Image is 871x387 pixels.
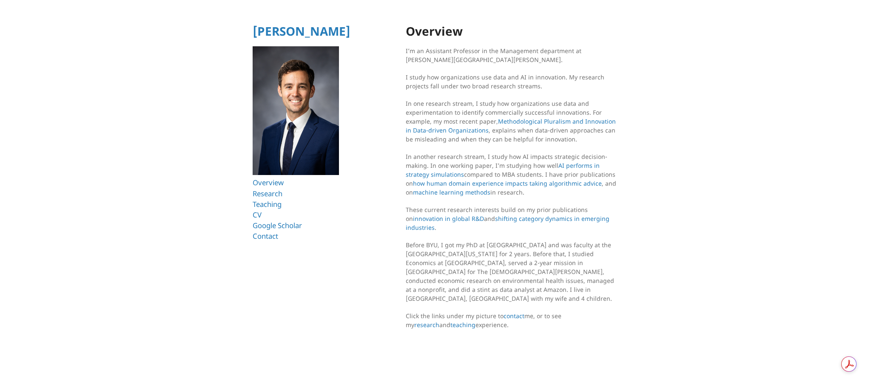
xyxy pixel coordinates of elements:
p: In another research stream, I study how AI impacts strategic decision-making. In one working pape... [406,152,618,197]
p: I’m an Assistant Professor in the Management department at [PERSON_NAME][GEOGRAPHIC_DATA][PERSON_... [406,46,618,64]
a: innovation in global R&D [413,215,484,223]
a: Contact [253,231,278,241]
p: Before BYU, I got my PhD at [GEOGRAPHIC_DATA] and was faculty at the [GEOGRAPHIC_DATA][US_STATE] ... [406,240,618,303]
a: machine learning methods [413,188,490,196]
a: Overview [253,178,284,187]
a: shifting category dynamics in emerging industries [406,215,609,232]
a: [PERSON_NAME] [253,23,350,39]
p: Click the links under my picture to me, or to see my and experience. [406,311,618,329]
a: Research [253,189,282,198]
a: contact [504,312,524,320]
h1: Overview [406,25,618,38]
a: Teaching [253,199,282,209]
a: Methodological Pluralism and Innovation in Data-driven Organizations [406,117,616,134]
a: AI performs in strategy simulations [406,161,600,178]
p: These current research interests build on my prior publications on and . [406,205,618,232]
a: teaching [450,321,475,329]
img: Ryan T Allen HBS [253,46,339,175]
a: Google Scholar [253,220,302,230]
p: In one research stream, I study how organizations use data and experimentation to identify commer... [406,99,618,144]
a: how human domain experience impacts taking algorithmic advice [413,179,602,187]
p: I study how organizations use data and AI in innovation. My research projects fall under two broa... [406,73,618,90]
a: CV [253,210,262,220]
a: research [414,321,439,329]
